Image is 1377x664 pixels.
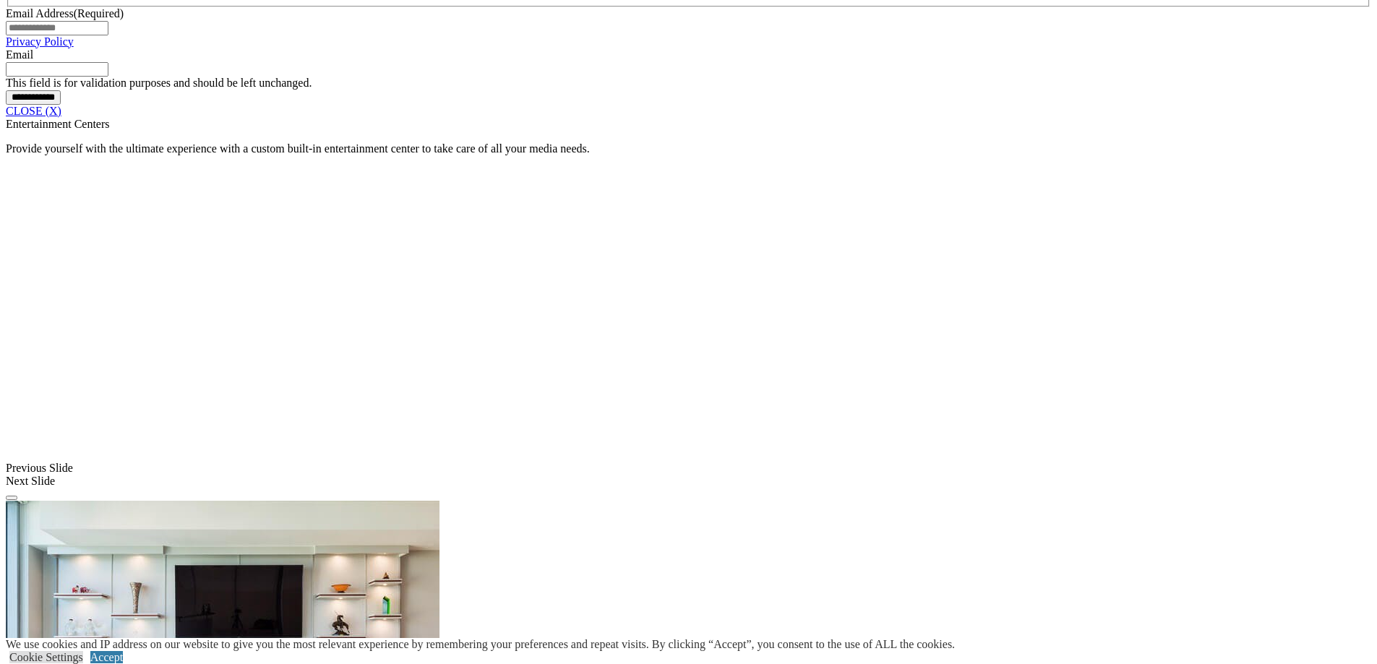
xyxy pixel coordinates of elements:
div: Previous Slide [6,462,1371,475]
a: Privacy Policy [6,35,74,48]
a: Accept [90,651,123,663]
label: Email Address [6,7,124,20]
div: This field is for validation purposes and should be left unchanged. [6,77,1371,90]
span: (Required) [74,7,124,20]
a: CLOSE (X) [6,105,61,117]
label: Email [6,48,33,61]
div: We use cookies and IP address on our website to give you the most relevant experience by remember... [6,638,955,651]
a: Cookie Settings [9,651,83,663]
span: Entertainment Centers [6,118,110,130]
div: Next Slide [6,475,1371,488]
p: Provide yourself with the ultimate experience with a custom built-in entertainment center to take... [6,142,1371,155]
button: Click here to pause slide show [6,496,17,500]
